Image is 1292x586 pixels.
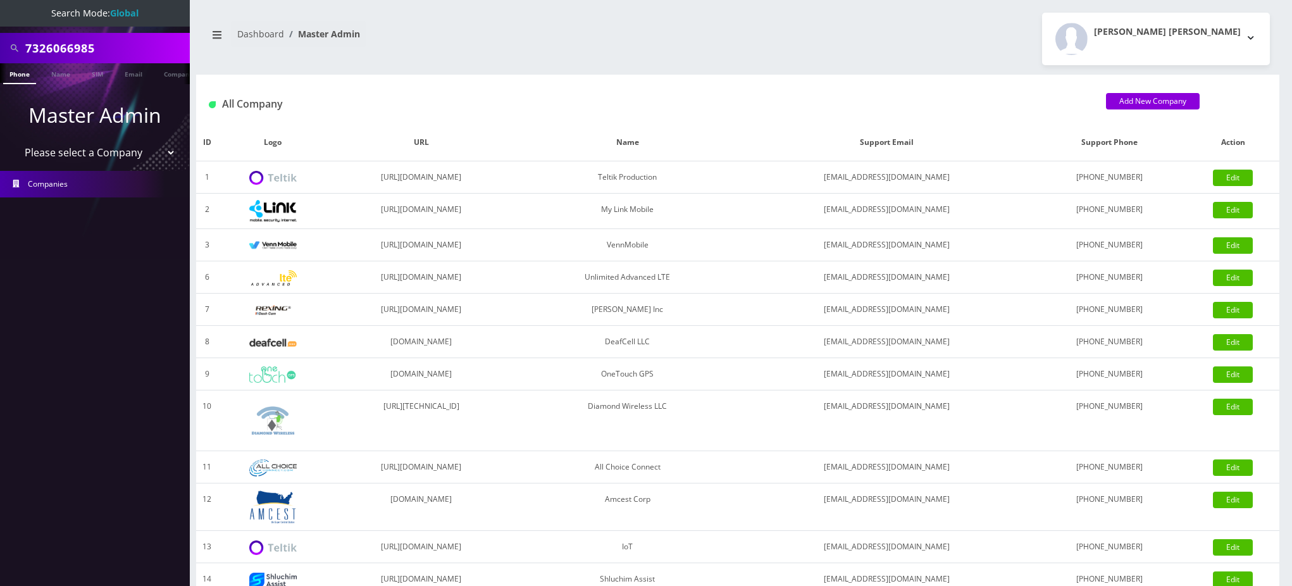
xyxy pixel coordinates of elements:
[514,451,740,483] td: All Choice Connect
[196,124,218,161] th: ID
[740,531,1033,563] td: [EMAIL_ADDRESS][DOMAIN_NAME]
[196,390,218,451] td: 10
[1213,334,1253,351] a: Edit
[110,7,139,19] strong: Global
[249,304,297,316] img: Rexing Inc
[249,459,297,477] img: All Choice Connect
[1213,170,1253,186] a: Edit
[740,124,1033,161] th: Support Email
[514,229,740,261] td: VennMobile
[1042,13,1270,65] button: [PERSON_NAME] [PERSON_NAME]
[328,261,514,294] td: [URL][DOMAIN_NAME]
[209,101,216,108] img: All Company
[249,490,297,524] img: Amcest Corp
[1033,294,1187,326] td: [PHONE_NUMBER]
[740,358,1033,390] td: [EMAIL_ADDRESS][DOMAIN_NAME]
[1213,539,1253,556] a: Edit
[328,531,514,563] td: [URL][DOMAIN_NAME]
[1033,124,1187,161] th: Support Phone
[514,390,740,451] td: Diamond Wireless LLC
[1033,451,1187,483] td: [PHONE_NUMBER]
[196,451,218,483] td: 11
[328,124,514,161] th: URL
[196,483,218,531] td: 12
[740,229,1033,261] td: [EMAIL_ADDRESS][DOMAIN_NAME]
[328,229,514,261] td: [URL][DOMAIN_NAME]
[118,63,149,83] a: Email
[196,294,218,326] td: 7
[51,7,139,19] span: Search Mode:
[249,339,297,347] img: DeafCell LLC
[1213,399,1253,415] a: Edit
[158,63,200,83] a: Company
[3,63,36,84] a: Phone
[196,229,218,261] td: 3
[1213,459,1253,476] a: Edit
[328,451,514,483] td: [URL][DOMAIN_NAME]
[1213,302,1253,318] a: Edit
[1106,93,1200,109] a: Add New Company
[1033,390,1187,451] td: [PHONE_NUMBER]
[249,171,297,185] img: Teltik Production
[328,194,514,229] td: [URL][DOMAIN_NAME]
[514,261,740,294] td: Unlimited Advanced LTE
[1213,492,1253,508] a: Edit
[740,261,1033,294] td: [EMAIL_ADDRESS][DOMAIN_NAME]
[206,21,728,57] nav: breadcrumb
[514,483,740,531] td: Amcest Corp
[740,161,1033,194] td: [EMAIL_ADDRESS][DOMAIN_NAME]
[1033,161,1187,194] td: [PHONE_NUMBER]
[284,27,360,41] li: Master Admin
[328,483,514,531] td: [DOMAIN_NAME]
[1213,270,1253,286] a: Edit
[328,294,514,326] td: [URL][DOMAIN_NAME]
[1033,326,1187,358] td: [PHONE_NUMBER]
[740,294,1033,326] td: [EMAIL_ADDRESS][DOMAIN_NAME]
[1187,124,1279,161] th: Action
[740,390,1033,451] td: [EMAIL_ADDRESS][DOMAIN_NAME]
[249,200,297,222] img: My Link Mobile
[1033,358,1187,390] td: [PHONE_NUMBER]
[1213,366,1253,383] a: Edit
[514,124,740,161] th: Name
[196,261,218,294] td: 6
[514,294,740,326] td: [PERSON_NAME] Inc
[1094,27,1241,37] h2: [PERSON_NAME] [PERSON_NAME]
[237,28,284,40] a: Dashboard
[25,36,187,60] input: Search All Companies
[740,194,1033,229] td: [EMAIL_ADDRESS][DOMAIN_NAME]
[196,531,218,563] td: 13
[328,390,514,451] td: [URL][TECHNICAL_ID]
[249,540,297,555] img: IoT
[328,161,514,194] td: [URL][DOMAIN_NAME]
[249,366,297,383] img: OneTouch GPS
[196,326,218,358] td: 8
[249,270,297,286] img: Unlimited Advanced LTE
[740,483,1033,531] td: [EMAIL_ADDRESS][DOMAIN_NAME]
[1213,202,1253,218] a: Edit
[249,397,297,444] img: Diamond Wireless LLC
[209,98,1087,110] h1: All Company
[514,194,740,229] td: My Link Mobile
[1213,237,1253,254] a: Edit
[28,178,68,189] span: Companies
[45,63,77,83] a: Name
[196,358,218,390] td: 9
[514,358,740,390] td: OneTouch GPS
[514,531,740,563] td: IoT
[740,326,1033,358] td: [EMAIL_ADDRESS][DOMAIN_NAME]
[1033,261,1187,294] td: [PHONE_NUMBER]
[249,241,297,250] img: VennMobile
[1033,229,1187,261] td: [PHONE_NUMBER]
[1033,483,1187,531] td: [PHONE_NUMBER]
[328,358,514,390] td: [DOMAIN_NAME]
[218,124,328,161] th: Logo
[196,161,218,194] td: 1
[196,194,218,229] td: 2
[514,161,740,194] td: Teltik Production
[1033,531,1187,563] td: [PHONE_NUMBER]
[1033,194,1187,229] td: [PHONE_NUMBER]
[740,451,1033,483] td: [EMAIL_ADDRESS][DOMAIN_NAME]
[514,326,740,358] td: DeafCell LLC
[328,326,514,358] td: [DOMAIN_NAME]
